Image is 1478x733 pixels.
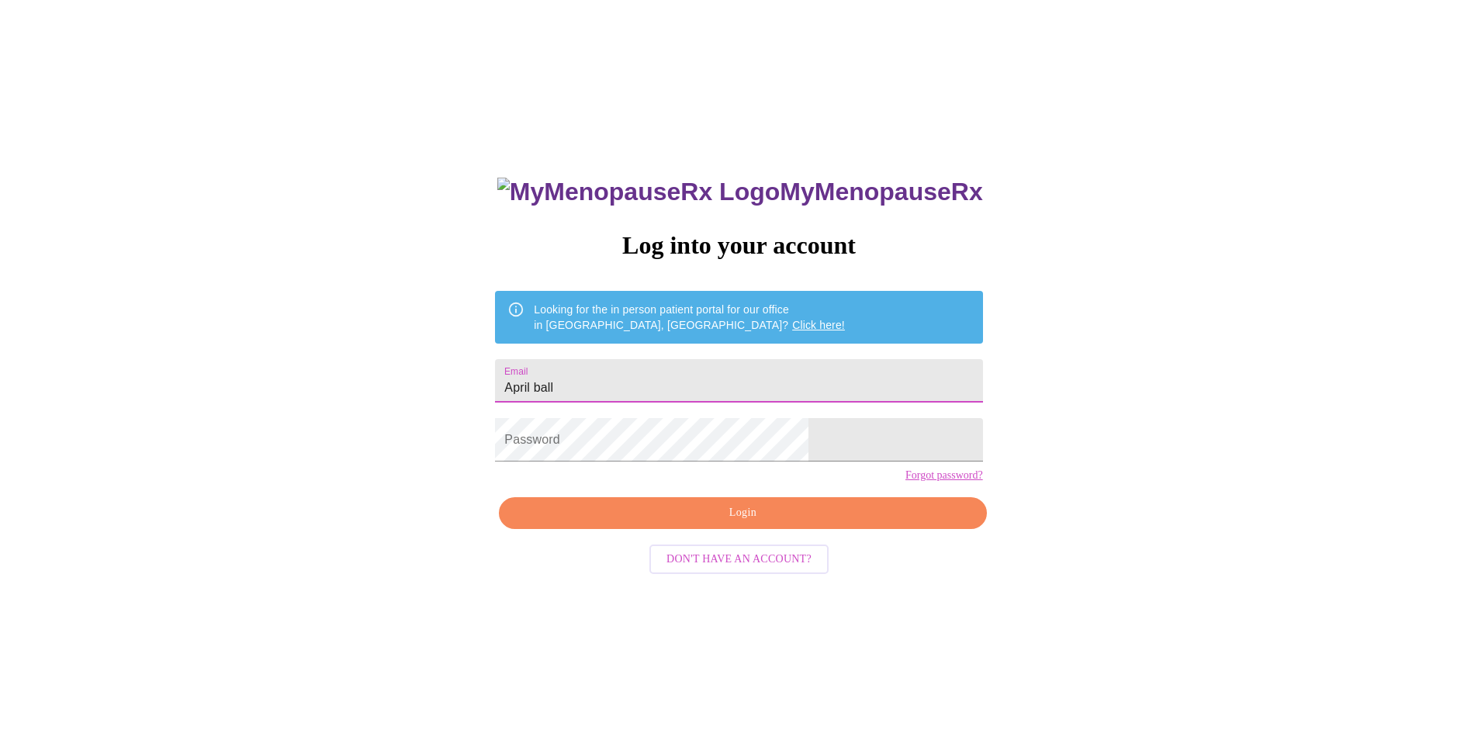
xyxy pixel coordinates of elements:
img: MyMenopauseRx Logo [497,178,780,206]
button: Don't have an account? [649,545,829,575]
span: Don't have an account? [666,550,812,569]
a: Click here! [792,319,845,331]
span: Login [517,503,968,523]
h3: MyMenopauseRx [497,178,983,206]
button: Login [499,497,986,529]
a: Don't have an account? [646,551,832,564]
div: Looking for the in person patient portal for our office in [GEOGRAPHIC_DATA], [GEOGRAPHIC_DATA]? [534,296,845,339]
h3: Log into your account [495,231,982,260]
a: Forgot password? [905,469,983,482]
